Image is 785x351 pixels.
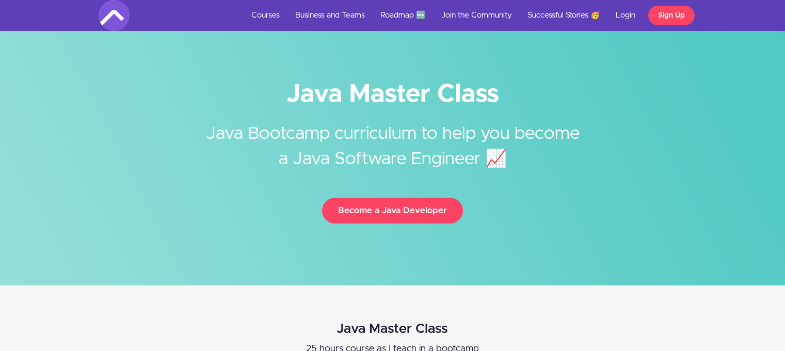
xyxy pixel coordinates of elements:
[322,198,463,224] button: Become a Java Developer
[99,83,687,106] h1: Java Master Class
[133,322,651,337] h2: Java Master Class
[648,6,695,25] a: Sign Up
[199,106,586,172] h2: Java Bootcamp curriculum to help you become a Java Software Engineer 📈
